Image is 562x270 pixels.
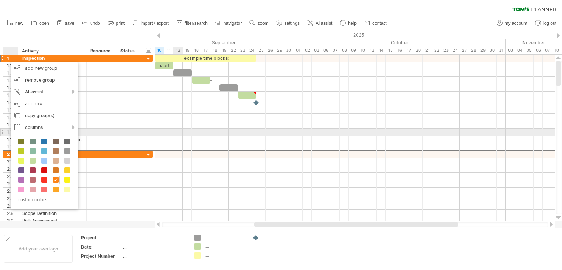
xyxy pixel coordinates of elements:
[7,143,18,150] div: 1.12
[5,18,25,28] a: new
[330,47,340,54] div: Tuesday, 7 October 2025
[358,47,367,54] div: Friday, 10 October 2025
[7,173,18,180] div: 2.3
[55,18,76,28] a: save
[155,55,256,62] div: example time blocks:
[7,151,18,158] div: 2
[7,188,18,195] div: 2.5
[7,62,18,69] div: 1.1
[7,136,18,143] div: 1.11
[81,253,122,259] div: Project Number
[372,21,387,26] span: contact
[11,62,78,74] div: add new group
[15,21,23,26] span: new
[192,47,201,54] div: Tuesday, 16 September 2025
[266,47,275,54] div: Friday, 26 September 2025
[404,47,413,54] div: Friday, 17 October 2025
[432,47,441,54] div: Wednesday, 22 October 2025
[164,47,173,54] div: Thursday, 11 September 2025
[238,47,247,54] div: Tuesday, 23 September 2025
[321,47,330,54] div: Monday, 6 October 2025
[256,47,266,54] div: Thursday, 25 September 2025
[506,47,515,54] div: Monday, 3 November 2025
[423,47,432,54] div: Tuesday, 21 October 2025
[543,47,552,54] div: Friday, 7 November 2025
[155,62,173,69] div: start
[229,47,238,54] div: Monday, 22 September 2025
[263,235,303,241] div: ....
[90,47,113,55] div: Resource
[275,47,284,54] div: Monday, 29 September 2025
[173,47,183,54] div: Friday, 12 September 2025
[303,47,312,54] div: Thursday, 2 October 2025
[22,62,83,69] div: Initial Walkthrough
[205,243,245,250] div: ....
[450,47,460,54] div: Friday, 24 October 2025
[505,21,527,26] span: my account
[106,18,127,28] a: print
[90,21,100,26] span: undo
[210,47,219,54] div: Thursday, 18 September 2025
[340,47,349,54] div: Wednesday, 8 October 2025
[413,47,423,54] div: Monday, 20 October 2025
[7,158,18,165] div: 2.1
[116,21,125,26] span: print
[7,180,18,187] div: 2.4
[90,39,293,47] div: September 2025
[7,217,18,224] div: 2.9
[338,18,359,28] a: help
[495,18,529,28] a: my account
[39,21,49,26] span: open
[7,129,18,136] div: 1.10
[22,47,82,55] div: Activity
[7,114,18,121] div: 1.8
[7,165,18,172] div: 2.2
[7,106,18,113] div: 1.7
[497,47,506,54] div: Friday, 31 October 2025
[7,69,18,76] div: 1.2
[11,110,78,122] div: copy group(s)
[65,21,74,26] span: save
[7,77,18,84] div: 1.3
[205,235,245,241] div: ....
[7,210,18,217] div: 2.8
[11,98,78,110] div: add row
[120,47,137,55] div: Status
[201,47,210,54] div: Wednesday, 17 September 2025
[123,253,185,259] div: ....
[224,21,242,26] span: navigator
[7,195,18,202] div: 2.6
[534,47,543,54] div: Thursday, 6 November 2025
[4,235,73,263] div: Add your own logo
[348,21,357,26] span: help
[487,47,497,54] div: Thursday, 30 October 2025
[130,18,171,28] a: import / export
[7,99,18,106] div: 1.6
[155,47,164,54] div: Wednesday, 10 September 2025
[81,244,122,250] div: Date:
[214,18,244,28] a: navigator
[123,244,185,250] div: ....
[247,47,256,54] div: Wednesday, 24 September 2025
[80,18,102,28] a: undo
[7,202,18,209] div: 2.7
[533,18,559,28] a: log out
[285,21,300,26] span: settings
[284,47,293,54] div: Tuesday, 30 September 2025
[7,55,18,62] div: 1
[123,235,185,241] div: ....
[293,39,506,47] div: October 2025
[7,84,18,91] div: 1.4
[29,18,51,28] a: open
[140,21,169,26] span: import / export
[460,47,469,54] div: Monday, 27 October 2025
[316,21,332,26] span: AI assist
[258,21,268,26] span: zoom
[81,235,122,241] div: Project:
[478,47,487,54] div: Wednesday, 29 October 2025
[395,47,404,54] div: Thursday, 16 October 2025
[469,47,478,54] div: Tuesday, 28 October 2025
[293,47,303,54] div: Wednesday, 1 October 2025
[11,86,78,98] div: AI-assist
[306,18,334,28] a: AI assist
